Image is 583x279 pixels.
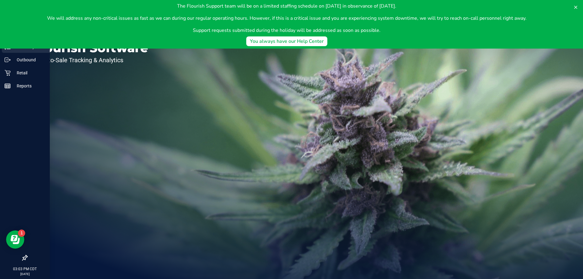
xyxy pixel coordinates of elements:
p: 03:03 PM CDT [3,266,47,272]
p: We will address any non-critical issues as fast as we can during our regular operating hours. How... [47,15,527,22]
iframe: Resource center [6,230,24,249]
inline-svg: Outbound [5,57,11,63]
p: Flourish Software [33,42,148,54]
iframe: Resource center unread badge [18,230,25,237]
p: Reports [11,82,47,90]
p: Retail [11,69,47,77]
div: You always have our Help Center [250,38,324,45]
p: Seed-to-Sale Tracking & Analytics [33,57,148,63]
inline-svg: Retail [5,70,11,76]
p: The Flourish Support team will be on a limited staffing schedule on [DATE] in observance of [DATE]. [47,2,527,10]
p: Outbound [11,56,47,63]
inline-svg: Reports [5,83,11,89]
p: [DATE] [3,272,47,276]
p: Support requests submitted during the holiday will be addressed as soon as possible. [47,27,527,34]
